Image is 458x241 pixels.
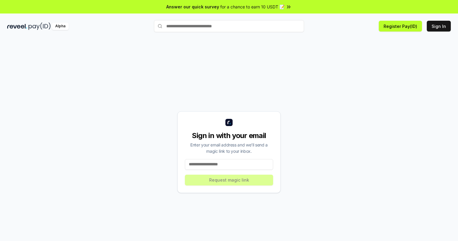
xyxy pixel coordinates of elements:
button: Sign In [427,21,451,32]
img: logo_small [225,119,233,126]
span: Answer our quick survey [166,4,219,10]
div: Alpha [52,23,69,30]
img: pay_id [29,23,51,30]
button: Register Pay(ID) [379,21,422,32]
span: for a chance to earn 10 USDT 📝 [220,4,285,10]
div: Sign in with your email [185,131,273,140]
div: Enter your email address and we’ll send a magic link to your inbox. [185,142,273,154]
img: reveel_dark [7,23,27,30]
